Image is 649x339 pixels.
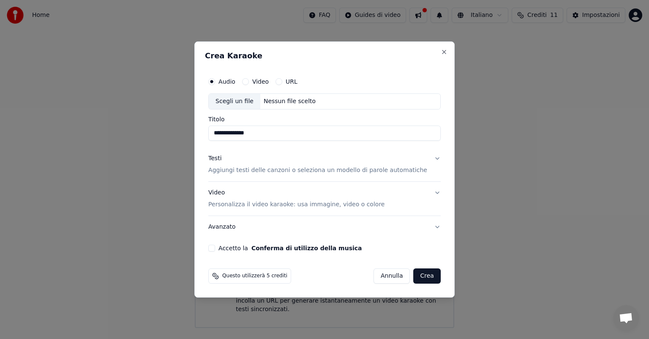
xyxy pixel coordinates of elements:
[260,97,319,106] div: Nessun file scelto
[208,200,384,209] p: Personalizza il video karaoke: usa immagine, video o colore
[208,189,384,209] div: Video
[208,154,221,163] div: Testi
[251,245,362,251] button: Accetto la
[205,52,444,60] h2: Crea Karaoke
[414,268,441,284] button: Crea
[208,166,427,175] p: Aggiungi testi delle canzoni o seleziona un modello di parole automatiche
[208,116,441,122] label: Titolo
[252,79,269,85] label: Video
[374,268,410,284] button: Annulla
[218,245,362,251] label: Accetto la
[218,79,235,85] label: Audio
[286,79,297,85] label: URL
[208,216,441,238] button: Avanzato
[208,182,441,216] button: VideoPersonalizza il video karaoke: usa immagine, video o colore
[208,148,441,181] button: TestiAggiungi testi delle canzoni o seleziona un modello di parole automatiche
[222,273,287,279] span: Questo utilizzerà 5 crediti
[209,94,260,109] div: Scegli un file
